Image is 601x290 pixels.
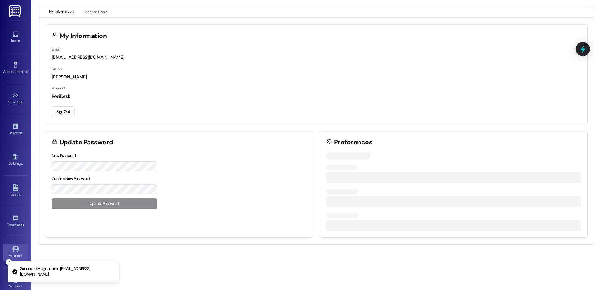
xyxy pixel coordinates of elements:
[3,152,28,168] a: Buildings
[3,213,28,230] a: Templates •
[52,66,62,71] label: Name
[45,7,78,17] button: My Information
[52,93,581,100] div: ResiDesk
[59,33,107,39] h3: My Information
[6,259,12,265] button: Close toast
[334,139,372,146] h3: Preferences
[52,153,76,158] label: New Password
[59,139,113,146] h3: Update Password
[52,47,60,52] label: Email
[3,244,28,261] a: Account
[52,176,90,181] label: Confirm New Password
[3,121,28,138] a: Insights •
[24,222,25,226] span: •
[9,5,22,17] img: ResiDesk Logo
[3,29,28,46] a: Inbox
[20,266,114,277] p: Successfully signed in as [EMAIL_ADDRESS][DOMAIN_NAME]
[80,7,111,17] button: Manage Users
[52,54,581,61] div: [EMAIL_ADDRESS][DOMAIN_NAME]
[52,74,581,80] div: [PERSON_NAME]
[52,86,65,91] label: Account
[3,90,28,107] a: Site Visit •
[28,68,29,73] span: •
[22,130,23,134] span: •
[52,106,75,117] button: Sign Out
[3,182,28,199] a: Leads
